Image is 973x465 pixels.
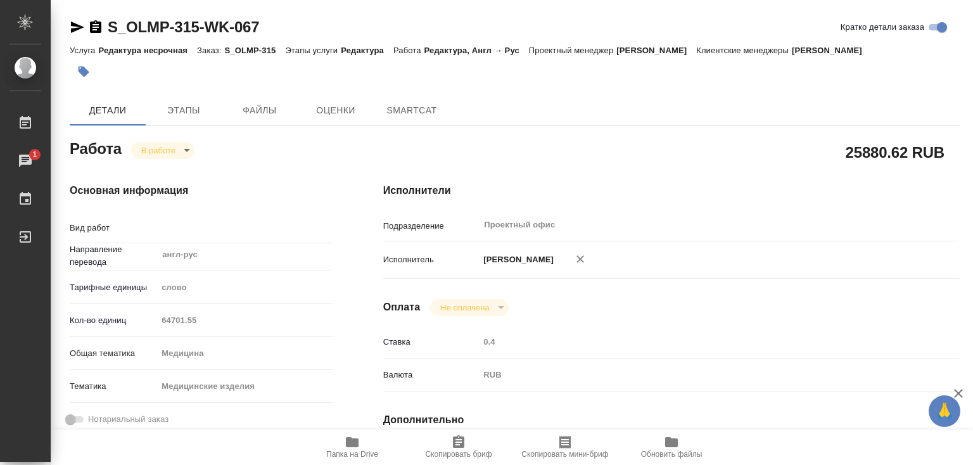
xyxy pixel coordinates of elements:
[696,46,792,55] p: Клиентские менеджеры
[25,148,44,161] span: 1
[529,46,616,55] p: Проектный менеджер
[70,46,98,55] p: Услуга
[197,46,224,55] p: Заказ:
[521,450,608,459] span: Скопировать мини-бриф
[153,103,214,118] span: Этапы
[383,253,480,266] p: Исполнитель
[479,333,911,351] input: Пустое поле
[88,20,103,35] button: Скопировать ссылку
[618,430,725,465] button: Обновить файлы
[70,380,157,393] p: Тематика
[285,46,341,55] p: Этапы услуги
[929,395,960,427] button: 🙏
[157,376,332,397] div: Медицинские изделия
[383,183,959,198] h4: Исполнители
[88,413,169,426] span: Нотариальный заказ
[98,46,197,55] p: Редактура несрочная
[641,450,703,459] span: Обновить файлы
[479,253,554,266] p: [PERSON_NAME]
[70,20,85,35] button: Скопировать ссылку для ЯМессенджера
[77,103,138,118] span: Детали
[157,311,332,329] input: Пустое поле
[792,46,872,55] p: [PERSON_NAME]
[70,136,122,159] h2: Работа
[225,46,286,55] p: S_OLMP-315
[326,450,378,459] span: Папка на Drive
[3,145,48,177] a: 1
[479,364,911,386] div: RUB
[70,58,98,86] button: Добавить тэг
[70,314,157,327] p: Кол-во единиц
[157,343,332,364] div: Медицина
[566,245,594,273] button: Удалить исполнителя
[383,336,480,348] p: Ставка
[305,103,366,118] span: Оценки
[70,222,157,234] p: Вид работ
[512,430,618,465] button: Скопировать мини-бриф
[841,21,924,34] span: Кратко детали заказа
[157,277,332,298] div: слово
[616,46,696,55] p: [PERSON_NAME]
[383,300,421,315] h4: Оплата
[137,145,179,156] button: В работе
[436,302,493,313] button: Не оплачена
[70,183,333,198] h4: Основная информация
[383,412,959,428] h4: Дополнительно
[430,299,508,316] div: В работе
[70,347,157,360] p: Общая тематика
[383,220,480,232] p: Подразделение
[381,103,442,118] span: SmartCat
[108,18,259,35] a: S_OLMP-315-WK-067
[846,141,944,163] h2: 25880.62 RUB
[70,243,157,269] p: Направление перевода
[229,103,290,118] span: Файлы
[425,450,492,459] span: Скопировать бриф
[424,46,529,55] p: Редактура, Англ → Рус
[393,46,424,55] p: Работа
[383,369,480,381] p: Валюта
[70,281,157,294] p: Тарифные единицы
[934,398,955,424] span: 🙏
[131,142,194,159] div: В работе
[341,46,393,55] p: Редактура
[299,430,405,465] button: Папка на Drive
[405,430,512,465] button: Скопировать бриф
